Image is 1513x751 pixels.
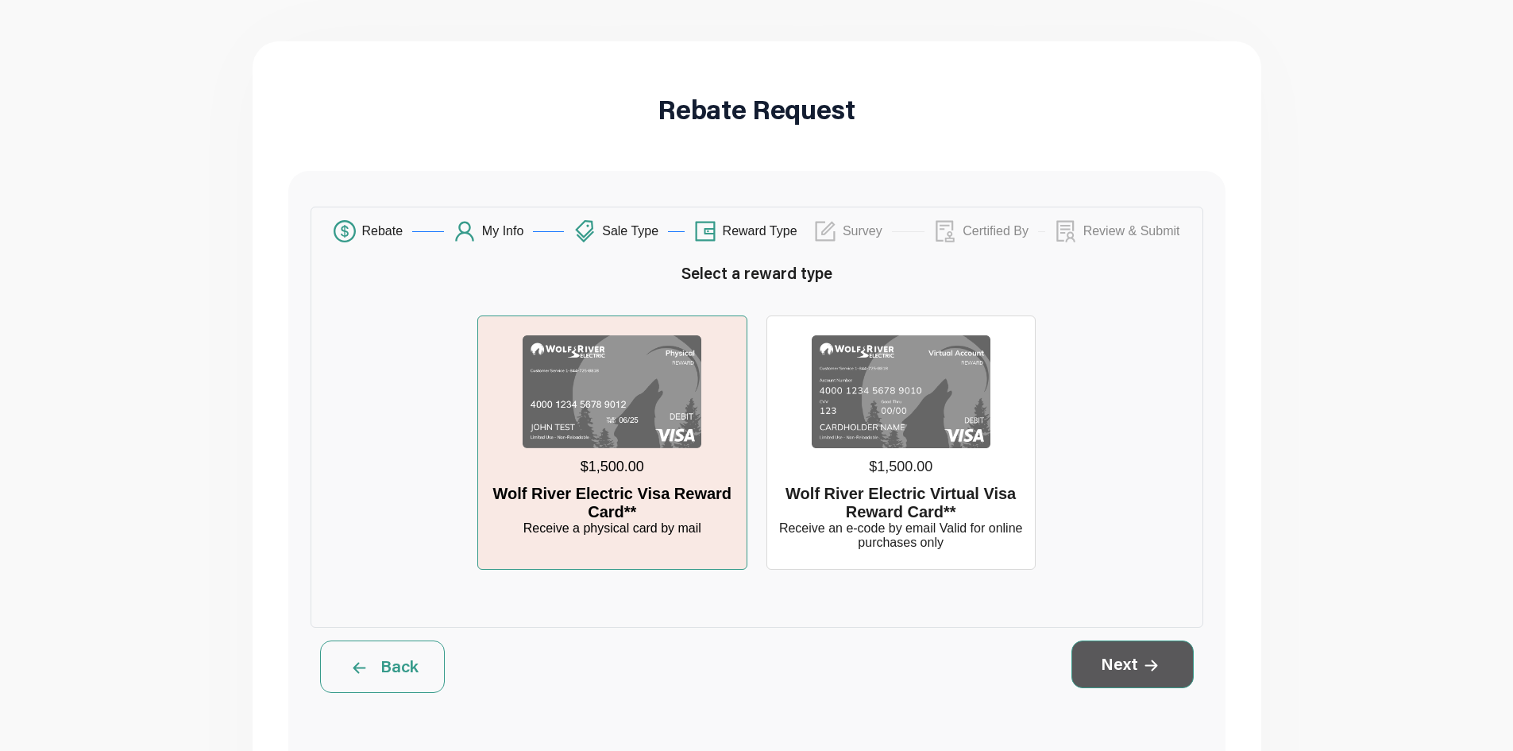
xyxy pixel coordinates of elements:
[484,521,739,536] div: Receive a physical card by mail
[454,220,476,242] span: user
[843,220,892,242] div: Survey
[658,95,855,122] h1: Rebate Request
[573,220,596,242] span: tags
[334,220,356,242] span: dollar
[694,220,716,242] span: wallet
[934,220,956,242] span: audit
[1083,220,1180,242] div: Review & Submit
[334,263,1180,282] h5: Select a reward type
[774,521,1029,550] div: Receive an e-code by email Valid for online purchases only
[814,220,836,242] span: form
[774,448,1029,485] div: $1,500.00
[523,335,701,448] img: prepaid-card-physical.png
[1071,641,1194,688] button: Next
[963,220,1038,242] div: Certified By
[482,220,533,242] div: My Info
[774,485,1029,521] div: Wolf River Electric Virtual Visa Reward Card**
[484,448,739,485] div: $1,500.00
[362,220,413,242] div: Rebate
[812,335,990,448] img: prepaid-card-virtual.png
[1055,220,1077,242] span: solution
[320,641,445,693] button: Back
[723,220,807,242] div: Reward Type
[484,485,739,521] div: Wolf River Electric Visa Reward Card**
[602,220,668,242] div: Sale Type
